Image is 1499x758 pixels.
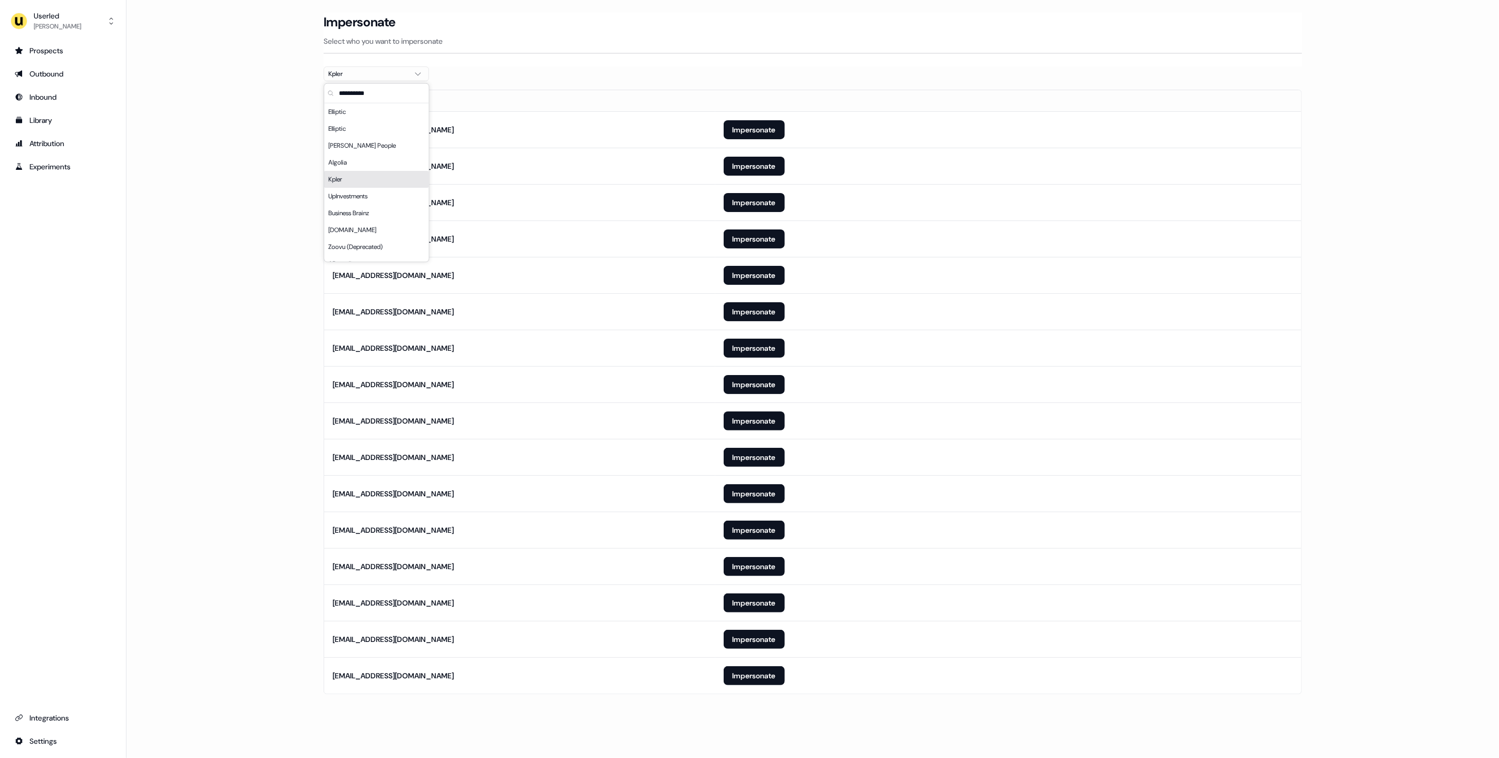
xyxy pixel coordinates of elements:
[724,302,785,321] button: Impersonate
[724,193,785,212] button: Impersonate
[324,171,429,188] div: Kpler
[15,736,111,746] div: Settings
[8,42,118,59] a: Go to prospects
[333,670,454,681] div: [EMAIL_ADDRESS][DOMAIN_NAME]
[8,709,118,726] a: Go to integrations
[333,452,454,463] div: [EMAIL_ADDRESS][DOMAIN_NAME]
[333,306,454,317] div: [EMAIL_ADDRESS][DOMAIN_NAME]
[724,557,785,576] button: Impersonate
[324,205,429,222] div: Business Brainz
[34,11,81,21] div: Userled
[8,112,118,129] a: Go to templates
[15,92,111,102] div: Inbound
[724,630,785,649] button: Impersonate
[8,135,118,152] a: Go to attribution
[333,525,454,535] div: [EMAIL_ADDRESS][DOMAIN_NAME]
[324,154,429,171] div: Algolia
[333,343,454,353] div: [EMAIL_ADDRESS][DOMAIN_NAME]
[724,593,785,612] button: Impersonate
[15,713,111,723] div: Integrations
[333,598,454,608] div: [EMAIL_ADDRESS][DOMAIN_NAME]
[724,339,785,358] button: Impersonate
[324,103,429,120] div: Elliptic
[333,561,454,572] div: [EMAIL_ADDRESS][DOMAIN_NAME]
[324,66,429,81] button: Kpler
[15,69,111,79] div: Outbound
[8,8,118,34] button: Userled[PERSON_NAME]
[15,138,111,149] div: Attribution
[8,158,118,175] a: Go to experiments
[724,484,785,503] button: Impersonate
[324,14,396,30] h3: Impersonate
[324,238,429,255] div: Zoovu (Deprecated)
[333,379,454,390] div: [EMAIL_ADDRESS][DOMAIN_NAME]
[8,65,118,82] a: Go to outbound experience
[324,36,1302,46] p: Select who you want to impersonate
[324,222,429,238] div: [DOMAIN_NAME]
[724,229,785,248] button: Impersonate
[324,188,429,205] div: UpInvestments
[324,90,715,111] th: Email
[8,733,118,750] a: Go to integrations
[724,521,785,540] button: Impersonate
[15,45,111,56] div: Prospects
[333,634,454,645] div: [EMAIL_ADDRESS][DOMAIN_NAME]
[724,120,785,139] button: Impersonate
[333,488,454,499] div: [EMAIL_ADDRESS][DOMAIN_NAME]
[324,137,429,154] div: [PERSON_NAME] People
[724,411,785,430] button: Impersonate
[328,69,407,79] div: Kpler
[34,21,81,32] div: [PERSON_NAME]
[724,266,785,285] button: Impersonate
[324,120,429,137] div: Elliptic
[724,375,785,394] button: Impersonate
[333,270,454,281] div: [EMAIL_ADDRESS][DOMAIN_NAME]
[15,115,111,126] div: Library
[333,416,454,426] div: [EMAIL_ADDRESS][DOMAIN_NAME]
[15,161,111,172] div: Experiments
[724,157,785,176] button: Impersonate
[8,89,118,105] a: Go to Inbound
[724,448,785,467] button: Impersonate
[324,255,429,272] div: ADvendio
[724,666,785,685] button: Impersonate
[324,103,429,262] div: Suggestions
